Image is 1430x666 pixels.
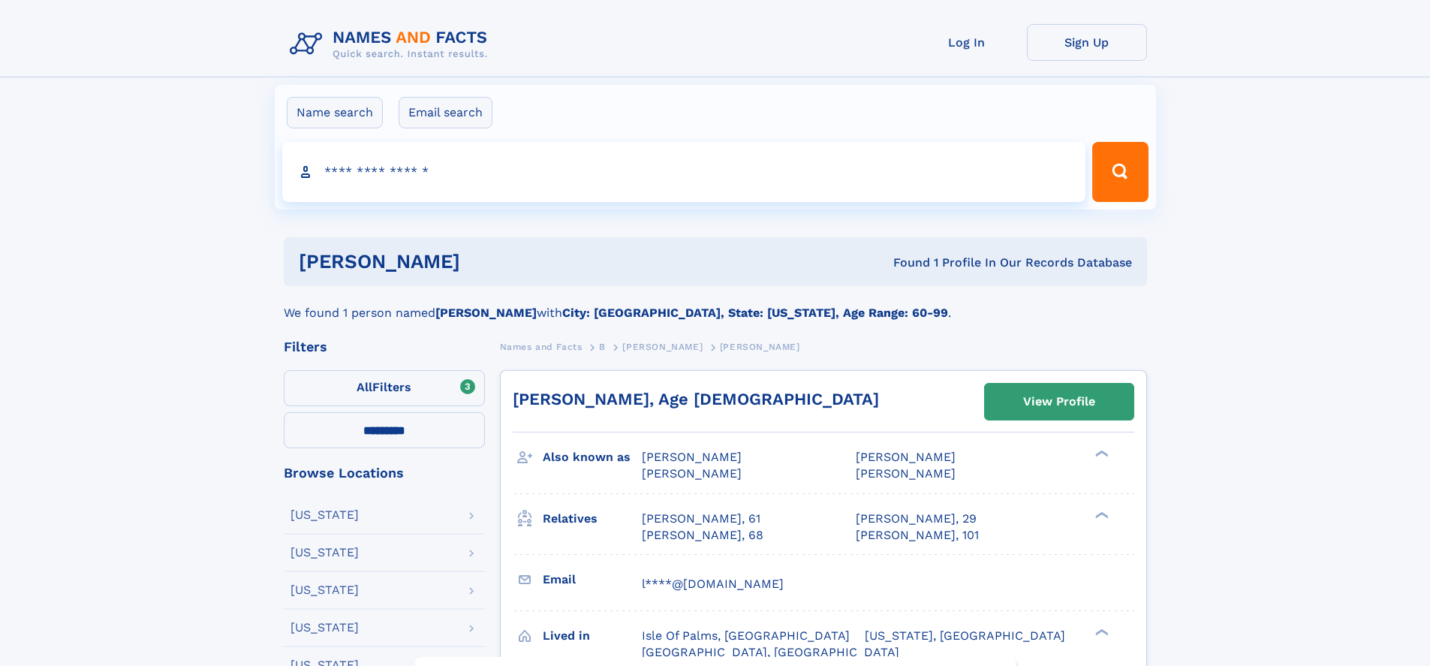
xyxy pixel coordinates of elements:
[599,337,606,356] a: B
[543,623,642,649] h3: Lived in
[856,466,956,481] span: [PERSON_NAME]
[1091,449,1109,459] div: ❯
[513,390,879,408] a: [PERSON_NAME], Age [DEMOGRAPHIC_DATA]
[299,252,677,271] h1: [PERSON_NAME]
[284,340,485,354] div: Filters
[284,370,485,406] label: Filters
[1091,510,1109,520] div: ❯
[865,628,1065,643] span: [US_STATE], [GEOGRAPHIC_DATA]
[562,306,948,320] b: City: [GEOGRAPHIC_DATA], State: [US_STATE], Age Range: 60-99
[642,645,899,659] span: [GEOGRAPHIC_DATA], [GEOGRAPHIC_DATA]
[500,337,583,356] a: Names and Facts
[856,511,977,527] a: [PERSON_NAME], 29
[642,466,742,481] span: [PERSON_NAME]
[284,24,500,65] img: Logo Names and Facts
[284,286,1147,322] div: We found 1 person named with .
[1023,384,1095,419] div: View Profile
[399,97,492,128] label: Email search
[1091,627,1109,637] div: ❯
[856,450,956,464] span: [PERSON_NAME]
[291,584,359,596] div: [US_STATE]
[622,337,703,356] a: [PERSON_NAME]
[907,24,1027,61] a: Log In
[1092,142,1148,202] button: Search Button
[291,622,359,634] div: [US_STATE]
[622,342,703,352] span: [PERSON_NAME]
[642,628,850,643] span: Isle Of Palms, [GEOGRAPHIC_DATA]
[1027,24,1147,61] a: Sign Up
[543,445,642,470] h3: Also known as
[282,142,1086,202] input: search input
[543,506,642,532] h3: Relatives
[291,547,359,559] div: [US_STATE]
[642,511,760,527] a: [PERSON_NAME], 61
[291,509,359,521] div: [US_STATE]
[435,306,537,320] b: [PERSON_NAME]
[287,97,383,128] label: Name search
[676,255,1132,271] div: Found 1 Profile In Our Records Database
[599,342,606,352] span: B
[642,450,742,464] span: [PERSON_NAME]
[642,527,763,544] a: [PERSON_NAME], 68
[357,380,372,394] span: All
[284,466,485,480] div: Browse Locations
[720,342,800,352] span: [PERSON_NAME]
[543,567,642,592] h3: Email
[856,527,979,544] a: [PERSON_NAME], 101
[985,384,1133,420] a: View Profile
